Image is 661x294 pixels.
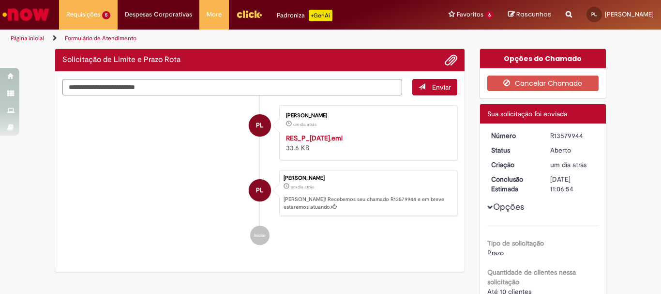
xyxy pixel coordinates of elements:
[62,79,402,95] textarea: Digite sua mensagem aqui...
[591,11,597,17] span: PL
[485,11,494,19] span: 6
[256,114,263,137] span: PL
[207,10,222,19] span: More
[256,179,263,202] span: PL
[65,34,136,42] a: Formulário de Atendimento
[550,160,586,169] time: 30/09/2025 09:06:50
[291,184,314,190] time: 30/09/2025 09:06:50
[516,10,551,19] span: Rascunhos
[550,145,595,155] div: Aberto
[1,5,51,24] img: ServiceNow
[309,10,332,21] p: +GenAi
[286,134,343,142] a: RES_P_[DATE].eml
[550,160,595,170] div: 30/09/2025 09:06:50
[62,56,180,64] h2: Solicitação de Limite e Prazo Rota Histórico de tíquete
[66,10,100,19] span: Requisições
[487,239,544,248] b: Tipo de solicitação
[249,179,271,201] div: Pedro Francisco Cipriano E Lima
[62,95,457,255] ul: Histórico de tíquete
[550,131,595,140] div: R13579944
[487,76,599,91] button: Cancelar Chamado
[412,79,457,95] button: Enviar
[291,184,314,190] span: um dia atrás
[484,145,543,155] dt: Status
[11,34,44,42] a: Página inicial
[550,174,595,194] div: [DATE] 11:06:54
[457,10,483,19] span: Favoritos
[249,114,271,137] div: Pedro Francisco Cipriano E Lima
[487,248,504,257] span: Prazo
[284,196,452,211] p: [PERSON_NAME]! Recebemos seu chamado R13579944 e em breve estaremos atuando.
[508,10,551,19] a: Rascunhos
[293,122,316,127] time: 30/09/2025 09:07:16
[286,113,447,119] div: [PERSON_NAME]
[605,10,654,18] span: [PERSON_NAME]
[550,160,586,169] span: um dia atrás
[62,170,457,217] li: Pedro Francisco Cipriano E Lima
[102,11,110,19] span: 5
[277,10,332,21] div: Padroniza
[286,133,447,153] div: 33.6 KB
[487,109,567,118] span: Sua solicitação foi enviada
[236,7,262,21] img: click_logo_yellow_360x200.png
[432,83,451,92] span: Enviar
[484,174,543,194] dt: Conclusão Estimada
[7,30,434,47] ul: Trilhas de página
[484,160,543,170] dt: Criação
[484,131,543,140] dt: Número
[487,268,576,286] b: Quantidade de clientes nessa solicitação
[293,122,316,127] span: um dia atrás
[284,175,452,181] div: [PERSON_NAME]
[125,10,192,19] span: Despesas Corporativas
[480,49,606,68] div: Opções do Chamado
[445,54,457,66] button: Adicionar anexos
